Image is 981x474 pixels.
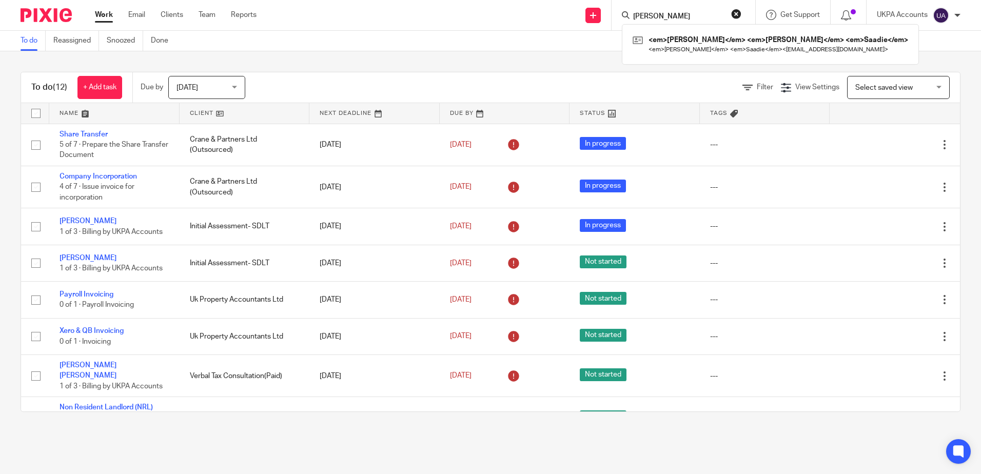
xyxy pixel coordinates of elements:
[450,223,472,230] span: [DATE]
[180,397,310,439] td: [PERSON_NAME]
[877,10,928,20] p: UKPA Accounts
[60,173,137,180] a: Company Incorporation
[309,397,440,439] td: [DATE]
[710,182,820,192] div: ---
[710,110,728,116] span: Tags
[450,296,472,303] span: [DATE]
[855,84,913,91] span: Select saved view
[309,166,440,208] td: [DATE]
[580,255,626,268] span: Not started
[710,331,820,342] div: ---
[580,410,626,423] span: Not started
[710,221,820,231] div: ---
[21,8,72,22] img: Pixie
[151,31,176,51] a: Done
[107,31,143,51] a: Snoozed
[309,245,440,281] td: [DATE]
[710,140,820,150] div: ---
[309,318,440,354] td: [DATE]
[60,141,168,159] span: 5 of 7 · Prepare the Share Transfer Document
[710,294,820,305] div: ---
[309,124,440,166] td: [DATE]
[180,282,310,318] td: Uk Property Accountants Ltd
[580,180,626,192] span: In progress
[60,131,108,138] a: Share Transfer
[632,12,724,22] input: Search
[780,11,820,18] span: Get Support
[309,355,440,397] td: [DATE]
[60,362,116,379] a: [PERSON_NAME] [PERSON_NAME]
[309,282,440,318] td: [DATE]
[53,83,67,91] span: (12)
[141,82,163,92] p: Due by
[128,10,145,20] a: Email
[60,218,116,225] a: [PERSON_NAME]
[180,208,310,245] td: Initial Assessment- SDLT
[795,84,839,91] span: View Settings
[757,84,773,91] span: Filter
[710,258,820,268] div: ---
[60,338,111,345] span: 0 of 1 · Invoicing
[176,84,198,91] span: [DATE]
[60,228,163,235] span: 1 of 3 · Billing by UKPA Accounts
[309,208,440,245] td: [DATE]
[60,265,163,272] span: 1 of 3 · Billing by UKPA Accounts
[450,184,472,191] span: [DATE]
[710,371,820,381] div: ---
[161,10,183,20] a: Clients
[231,10,257,20] a: Reports
[95,10,113,20] a: Work
[21,31,46,51] a: To do
[60,254,116,262] a: [PERSON_NAME]
[180,245,310,281] td: Initial Assessment- SDLT
[60,327,124,334] a: Xero & QB Invoicing
[60,404,153,421] a: Non Resident Landlord (NRL) Return (NRL1 form)
[450,372,472,380] span: [DATE]
[580,137,626,150] span: In progress
[450,333,472,340] span: [DATE]
[450,141,472,148] span: [DATE]
[580,329,626,342] span: Not started
[180,355,310,397] td: Verbal Tax Consultation(Paid)
[60,184,134,202] span: 4 of 7 · Issue invoice for incorporation
[53,31,99,51] a: Reassigned
[199,10,215,20] a: Team
[580,292,626,305] span: Not started
[731,9,741,19] button: Clear
[580,219,626,232] span: In progress
[77,76,122,99] a: + Add task
[450,260,472,267] span: [DATE]
[933,7,949,24] img: svg%3E
[180,166,310,208] td: Crane & Partners Ltd (Outsourced)
[180,124,310,166] td: Crane & Partners Ltd (Outsourced)
[180,318,310,354] td: Uk Property Accountants Ltd
[580,368,626,381] span: Not started
[60,291,113,298] a: Payroll Invoicing
[60,383,163,390] span: 1 of 3 · Billing by UKPA Accounts
[31,82,67,93] h1: To do
[60,302,134,309] span: 0 of 1 · Payroll Invoicing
